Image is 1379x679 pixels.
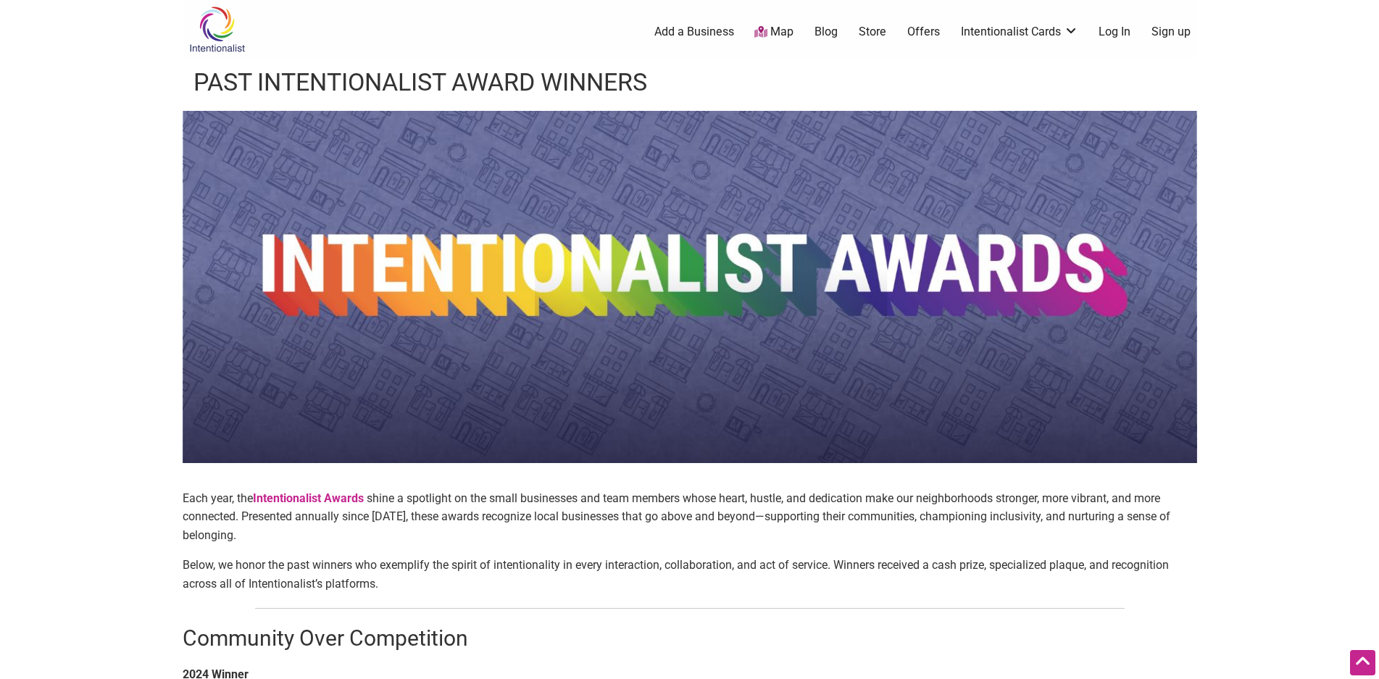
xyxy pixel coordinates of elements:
[183,489,1197,545] p: Each year, the shine a spotlight on the small businesses and team members whose heart, hustle, an...
[961,24,1078,40] a: Intentionalist Cards
[253,491,364,505] strong: Intentionalist Awards
[1099,24,1130,40] a: Log In
[183,556,1197,593] p: Below, we honor the past winners who exemplify the spirit of intentionality in every interaction,...
[754,24,793,41] a: Map
[183,623,1197,654] h2: Community Over Competition
[1350,650,1375,675] div: Scroll Back to Top
[1151,24,1191,40] a: Sign up
[654,24,734,40] a: Add a Business
[253,491,367,505] a: Intentionalist Awards
[859,24,886,40] a: Store
[815,24,838,40] a: Blog
[193,65,647,100] h1: Past Intentionalist Award Winners
[183,6,251,53] img: Intentionalist
[907,24,940,40] a: Offers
